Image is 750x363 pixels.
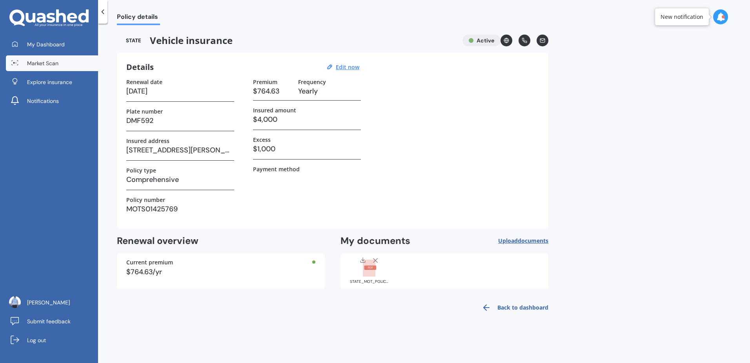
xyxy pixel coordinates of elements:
[350,280,389,284] div: STATE_MOT_POLICY_SCHEDULE_MOTS01425769_20250722170423239.pdf
[27,40,65,48] span: My Dashboard
[27,336,46,344] span: Log out
[27,59,58,67] span: Market Scan
[6,37,98,52] a: My Dashboard
[498,238,548,244] span: Upload
[27,299,70,306] span: [PERSON_NAME]
[117,235,325,247] h2: Renewal overview
[6,332,98,348] a: Log out
[253,143,361,155] h3: $1,000
[9,296,21,308] img: ACg8ocLM-SMbemUGEYQAiUXX3qz5D9-gNKfQZW8XAA5MCEAFjAaIKhSD=s96-c
[126,137,169,144] label: Insured address
[253,114,361,125] h3: $4,000
[126,62,154,72] h3: Details
[126,167,156,174] label: Policy type
[126,85,234,97] h3: [DATE]
[498,235,548,247] button: Uploaddocuments
[253,136,271,143] label: Excess
[661,13,703,21] div: New notification
[6,55,98,71] a: Market Scan
[6,93,98,109] a: Notifications
[340,235,410,247] h2: My documents
[126,79,162,85] label: Renewal date
[126,115,234,126] h3: DMF592
[333,64,362,71] button: Edit now
[336,63,359,71] u: Edit now
[126,108,163,115] label: Plate number
[126,260,315,265] div: Current premium
[126,196,165,203] label: Policy number
[126,203,234,215] h3: MOTS01425769
[6,313,98,329] a: Submit feedback
[126,174,234,185] h3: Comprehensive
[117,35,150,46] img: State-text-1.webp
[253,166,300,172] label: Payment method
[298,79,326,85] label: Frequency
[27,317,71,325] span: Submit feedback
[27,78,72,86] span: Explore insurance
[518,237,548,244] span: documents
[253,107,296,114] label: Insured amount
[126,268,315,275] div: $764.63/yr
[126,144,234,156] h3: [STREET_ADDRESS][PERSON_NAME]
[6,295,98,310] a: [PERSON_NAME]
[253,79,277,85] label: Premium
[27,97,59,105] span: Notifications
[117,13,160,24] span: Policy details
[253,85,292,97] h3: $764.63
[298,85,361,97] h3: Yearly
[477,298,548,317] a: Back to dashboard
[117,35,456,46] span: Vehicle insurance
[6,74,98,90] a: Explore insurance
